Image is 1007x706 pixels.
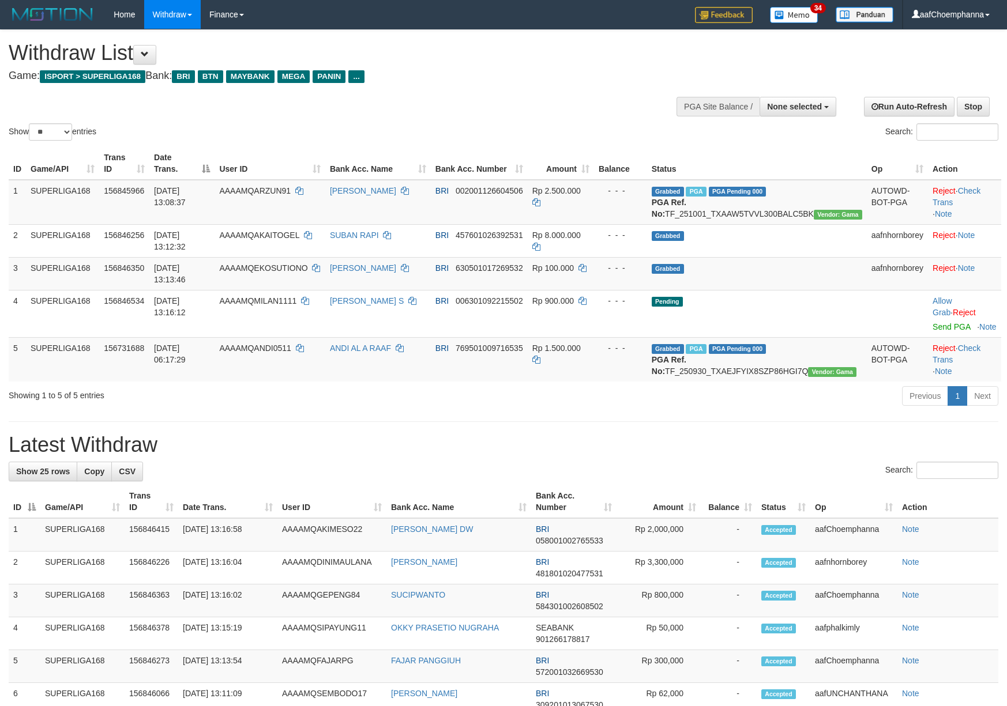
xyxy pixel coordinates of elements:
span: BRI [536,524,549,534]
span: Copy 006301092215502 to clipboard [456,296,523,305]
a: Previous [902,386,948,406]
td: SUPERLIGA168 [26,224,99,257]
span: PGA Pending [709,187,766,197]
td: 1 [9,518,40,552]
span: MAYBANK [226,70,275,83]
span: [DATE] 13:16:12 [154,296,186,317]
span: Copy 584301002608502 to clipboard [536,602,603,611]
input: Search: [916,123,998,141]
th: Date Trans.: activate to sort column ascending [178,485,277,518]
a: [PERSON_NAME] [391,557,457,567]
span: AAAAMQANDI0511 [219,343,291,353]
td: aafChoemphanna [810,584,897,617]
span: BRI [435,343,449,353]
a: Reject [933,263,956,273]
th: Bank Acc. Number: activate to sort column ascending [531,485,617,518]
span: Grabbed [652,231,684,241]
td: Rp 300,000 [617,650,701,683]
td: AUTOWD-BOT-PGA [867,337,928,382]
td: SUPERLIGA168 [26,337,99,382]
a: [PERSON_NAME] [330,263,396,273]
span: Copy [84,467,104,476]
span: PANIN [313,70,345,83]
td: 156846226 [125,552,178,584]
span: Marked by aafheankoy [686,187,706,197]
a: Note [979,322,997,331]
td: SUPERLIGA168 [26,180,99,225]
td: TF_250930_TXAEJFYIX8SZP86HGI7Q [647,337,867,382]
a: Reject [953,308,976,317]
span: BRI [435,296,449,305]
td: AAAAMQDINIMAULANA [277,552,386,584]
a: FAJAR PANGGIUH [391,656,461,665]
a: Note [902,623,919,632]
a: SUCIPWANTO [391,590,445,599]
a: [PERSON_NAME] [330,186,396,195]
h4: Game: Bank: [9,70,660,82]
a: [PERSON_NAME] [391,689,457,698]
th: Date Trans.: activate to sort column descending [149,147,215,180]
div: Showing 1 to 5 of 5 entries [9,385,411,401]
td: Rp 800,000 [617,584,701,617]
td: [DATE] 13:16:58 [178,518,277,552]
span: Copy 481801020477531 to clipboard [536,569,603,578]
td: SUPERLIGA168 [40,552,125,584]
td: · · [928,337,1001,382]
a: Allow Grab [933,296,952,317]
th: Balance: activate to sort column ascending [701,485,757,518]
th: Op: activate to sort column ascending [867,147,928,180]
a: Next [967,386,998,406]
span: PGA Pending [709,344,766,354]
a: Note [902,590,919,599]
td: SUPERLIGA168 [40,584,125,617]
a: Check Trans [933,186,980,207]
span: Vendor URL: https://trx31.1velocity.biz [808,367,856,377]
td: 5 [9,650,40,683]
th: Trans ID: activate to sort column ascending [99,147,149,180]
td: [DATE] 13:13:54 [178,650,277,683]
span: BRI [536,557,549,567]
td: 1 [9,180,26,225]
span: Marked by aafromsomean [686,344,706,354]
button: None selected [760,97,836,116]
th: ID [9,147,26,180]
span: MEGA [277,70,310,83]
th: Balance [594,147,647,180]
td: · [928,290,1001,337]
td: 156846273 [125,650,178,683]
td: AAAAMQAKIMESO22 [277,518,386,552]
b: PGA Ref. No: [652,198,686,218]
input: Search: [916,462,998,479]
span: 156846534 [104,296,144,305]
td: [DATE] 13:15:19 [178,617,277,650]
a: Send PGA [933,322,970,331]
a: Note [902,524,919,534]
a: Reject [933,343,956,353]
span: Copy 901266178817 to clipboard [536,635,589,644]
span: [DATE] 13:08:37 [154,186,186,207]
span: Accepted [761,624,796,633]
td: TF_251001_TXAAW5TVVL300BALC5BK [647,180,867,225]
th: Status [647,147,867,180]
td: · [928,224,1001,257]
a: Note [935,367,952,376]
a: ANDI AL A RAAF [330,343,391,353]
img: MOTION_logo.png [9,6,96,23]
th: Amount: activate to sort column ascending [528,147,594,180]
img: Button%20Memo.svg [770,7,818,23]
a: Copy [77,462,112,481]
a: 1 [948,386,967,406]
span: AAAAMQEKOSUTIONO [219,263,307,273]
a: Note [958,263,975,273]
td: aafnhornborey [867,224,928,257]
span: Grabbed [652,344,684,354]
td: - [701,650,757,683]
td: SUPERLIGA168 [40,650,125,683]
select: Showentries [29,123,72,141]
a: Show 25 rows [9,462,77,481]
span: Rp 1.500.000 [532,343,581,353]
td: - [701,518,757,552]
td: aafChoemphanna [810,518,897,552]
label: Search: [885,462,998,479]
td: Rp 3,300,000 [617,552,701,584]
